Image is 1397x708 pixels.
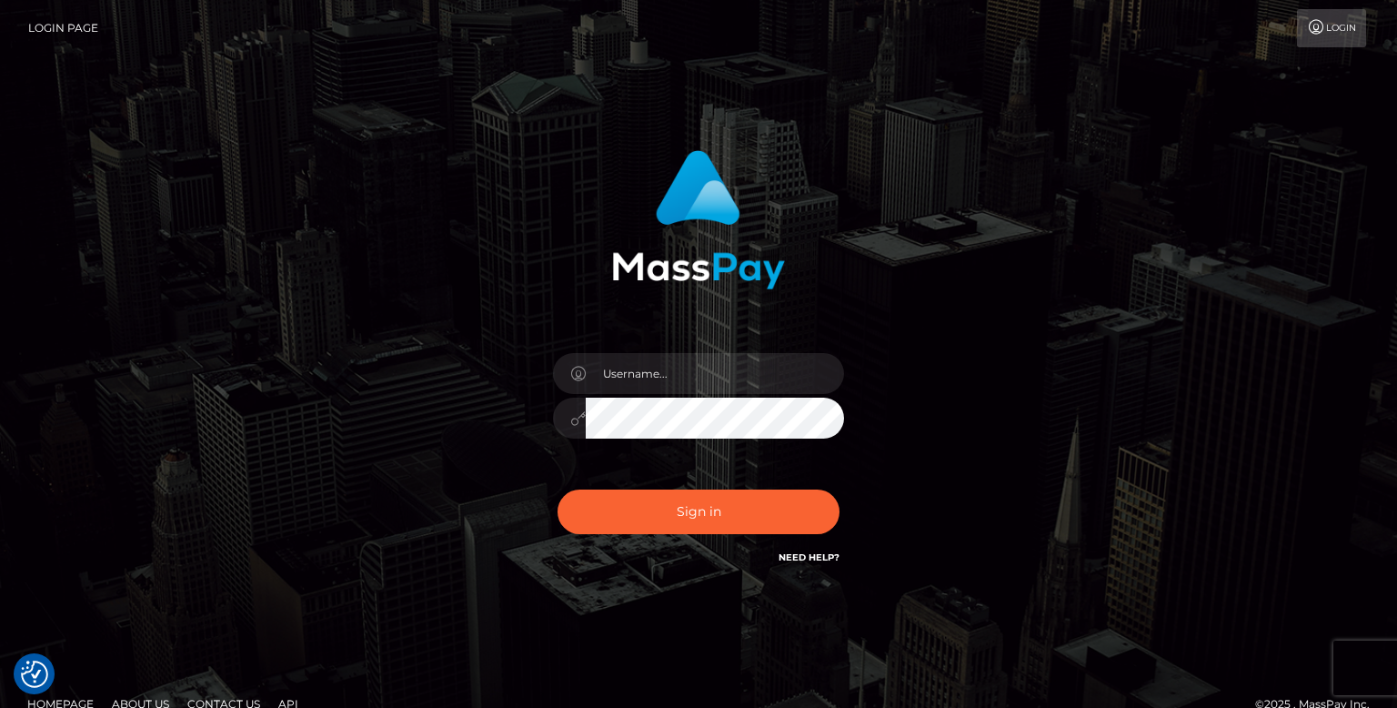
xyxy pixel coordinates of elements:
a: Need Help? [779,551,839,563]
img: MassPay Login [612,150,785,289]
a: Login [1297,9,1366,47]
button: Consent Preferences [21,661,48,688]
button: Sign in [558,490,839,534]
a: Login Page [28,9,98,47]
img: Revisit consent button [21,661,48,688]
input: Username... [586,353,844,394]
